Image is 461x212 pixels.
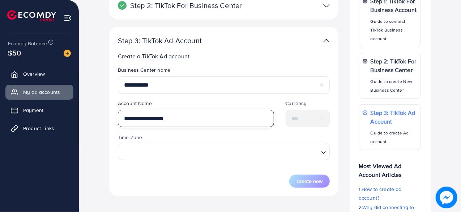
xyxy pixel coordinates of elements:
div: Search for option [118,143,330,160]
p: Step 2: TikTok For Business Center [371,57,417,74]
span: $50 [8,47,21,58]
a: Product Links [5,121,73,136]
img: menu [64,14,72,22]
img: image [64,50,71,57]
p: Step 3: TikTok Ad Account [118,36,255,45]
input: Search for option [121,145,318,158]
a: Payment [5,103,73,117]
a: Overview [5,67,73,81]
p: Step 2: TikTok For Business Center [118,1,255,10]
img: logo [7,10,56,21]
p: Guide to connect TikTok Business account [371,17,417,43]
span: How to create ad account? [359,186,402,201]
span: Create new [296,178,323,185]
img: image [436,187,457,208]
span: Overview [23,70,45,78]
legend: Currency [286,100,330,110]
span: Product Links [23,125,54,132]
span: Ecomdy Balance [8,40,47,47]
span: My ad accounts [23,88,60,96]
label: Time Zone [118,134,142,141]
img: TikTok partner [323,36,330,46]
p: 1. [359,185,421,202]
p: Create a TikTok Ad account [118,52,330,61]
span: Payment [23,107,43,114]
legend: Business Center name [118,66,330,76]
p: Guide to create New Business Center [371,77,417,95]
legend: Account Name [118,100,274,110]
p: Step 3: TikTok Ad Account [371,108,417,126]
p: Most Viewed Ad Account Articles [359,156,421,179]
a: My ad accounts [5,85,73,99]
p: Guide to create Ad account [371,129,417,146]
img: TikTok partner [323,0,330,11]
button: Create new [289,175,330,188]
